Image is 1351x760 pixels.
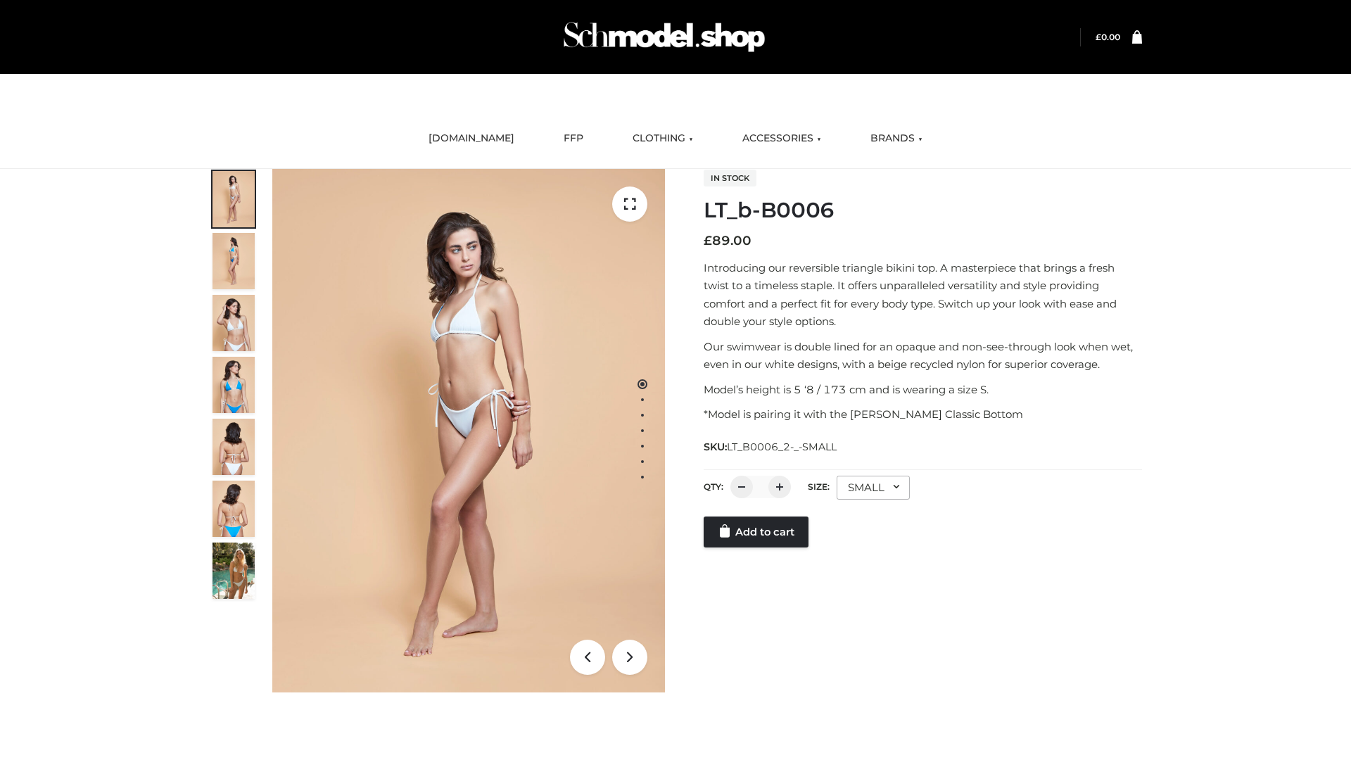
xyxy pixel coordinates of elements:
img: ArielClassicBikiniTop_CloudNine_AzureSky_OW114ECO_1 [272,169,665,692]
a: Add to cart [704,517,808,547]
img: ArielClassicBikiniTop_CloudNine_AzureSky_OW114ECO_7-scaled.jpg [213,419,255,475]
span: In stock [704,170,756,186]
img: Schmodel Admin 964 [559,9,770,65]
img: ArielClassicBikiniTop_CloudNine_AzureSky_OW114ECO_8-scaled.jpg [213,481,255,537]
img: Arieltop_CloudNine_AzureSky2.jpg [213,543,255,599]
bdi: 0.00 [1096,32,1120,42]
label: QTY: [704,481,723,492]
label: Size: [808,481,830,492]
p: *Model is pairing it with the [PERSON_NAME] Classic Bottom [704,405,1142,424]
a: £0.00 [1096,32,1120,42]
a: [DOMAIN_NAME] [418,123,525,154]
bdi: 89.00 [704,233,751,248]
img: ArielClassicBikiniTop_CloudNine_AzureSky_OW114ECO_1-scaled.jpg [213,171,255,227]
span: £ [1096,32,1101,42]
div: SMALL [837,476,910,500]
h1: LT_b-B0006 [704,198,1142,223]
p: Model’s height is 5 ‘8 / 173 cm and is wearing a size S. [704,381,1142,399]
a: CLOTHING [622,123,704,154]
a: ACCESSORIES [732,123,832,154]
span: LT_B0006_2-_-SMALL [727,441,837,453]
span: SKU: [704,438,838,455]
img: ArielClassicBikiniTop_CloudNine_AzureSky_OW114ECO_3-scaled.jpg [213,295,255,351]
img: ArielClassicBikiniTop_CloudNine_AzureSky_OW114ECO_2-scaled.jpg [213,233,255,289]
p: Introducing our reversible triangle bikini top. A masterpiece that brings a fresh twist to a time... [704,259,1142,331]
a: BRANDS [860,123,933,154]
img: ArielClassicBikiniTop_CloudNine_AzureSky_OW114ECO_4-scaled.jpg [213,357,255,413]
a: FFP [553,123,594,154]
p: Our swimwear is double lined for an opaque and non-see-through look when wet, even in our white d... [704,338,1142,374]
span: £ [704,233,712,248]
